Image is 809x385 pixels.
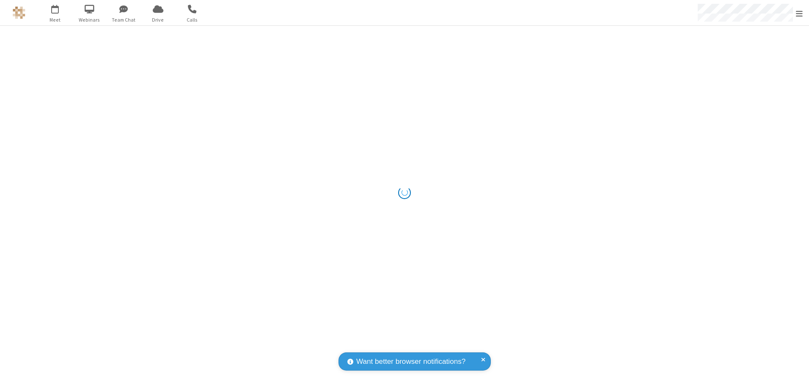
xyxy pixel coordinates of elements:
[13,6,25,19] img: QA Selenium DO NOT DELETE OR CHANGE
[356,356,465,367] span: Want better browser notifications?
[74,16,105,24] span: Webinars
[176,16,208,24] span: Calls
[39,16,71,24] span: Meet
[142,16,174,24] span: Drive
[108,16,140,24] span: Team Chat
